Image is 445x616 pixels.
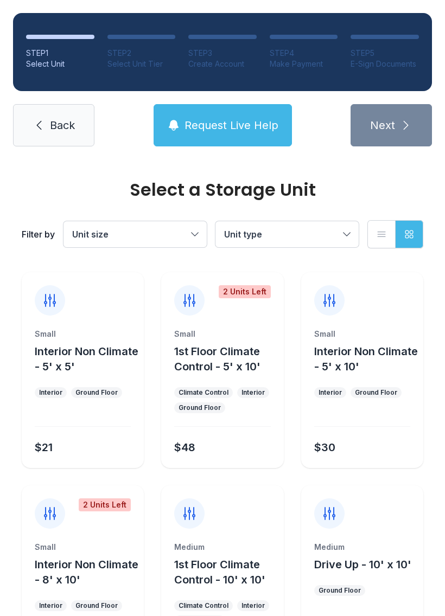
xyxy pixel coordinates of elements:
span: Back [50,118,75,133]
div: Ground Floor [319,586,361,595]
div: Interior [39,388,62,397]
div: STEP 5 [351,48,419,59]
button: 1st Floor Climate Control - 10' x 10' [174,557,279,587]
span: Unit size [72,229,109,240]
div: Medium [314,542,410,553]
div: Interior [241,601,265,610]
div: Select Unit Tier [107,59,176,69]
span: Interior Non Climate - 5' x 5' [35,345,138,373]
button: Unit type [215,221,359,247]
div: STEP 1 [26,48,94,59]
div: E-Sign Documents [351,59,419,69]
div: Interior [39,601,62,610]
button: Interior Non Climate - 8' x 10' [35,557,139,587]
div: $30 [314,440,335,455]
span: Unit type [224,229,262,240]
div: Interior [241,388,265,397]
span: 1st Floor Climate Control - 10' x 10' [174,558,265,586]
div: $48 [174,440,195,455]
div: Small [35,329,131,339]
div: Ground Floor [75,388,118,397]
div: Interior [319,388,342,397]
div: Ground Floor [75,601,118,610]
span: 1st Floor Climate Control - 5' x 10' [174,345,260,373]
div: STEP 2 [107,48,176,59]
div: Filter by [22,228,55,241]
div: Ground Floor [355,388,397,397]
span: Request Live Help [185,118,278,133]
span: Interior Non Climate - 5' x 10' [314,345,418,373]
button: Drive Up - 10' x 10' [314,557,411,572]
div: STEP 4 [270,48,338,59]
button: Interior Non Climate - 5' x 5' [35,344,139,374]
div: Climate Control [179,601,228,610]
div: Make Payment [270,59,338,69]
div: Ground Floor [179,403,221,412]
div: STEP 3 [188,48,257,59]
div: 2 Units Left [219,285,271,298]
div: Select a Storage Unit [22,181,423,198]
div: Small [35,542,131,553]
div: Small [174,329,270,339]
span: Interior Non Climate - 8' x 10' [35,558,138,586]
div: Create Account [188,59,257,69]
div: Select Unit [26,59,94,69]
div: Medium [174,542,270,553]
span: Next [370,118,395,133]
button: 1st Floor Climate Control - 5' x 10' [174,344,279,374]
button: Interior Non Climate - 5' x 10' [314,344,419,374]
div: $21 [35,440,53,455]
div: 2 Units Left [79,498,131,511]
div: Climate Control [179,388,228,397]
span: Drive Up - 10' x 10' [314,558,411,571]
button: Unit size [63,221,207,247]
div: Small [314,329,410,339]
